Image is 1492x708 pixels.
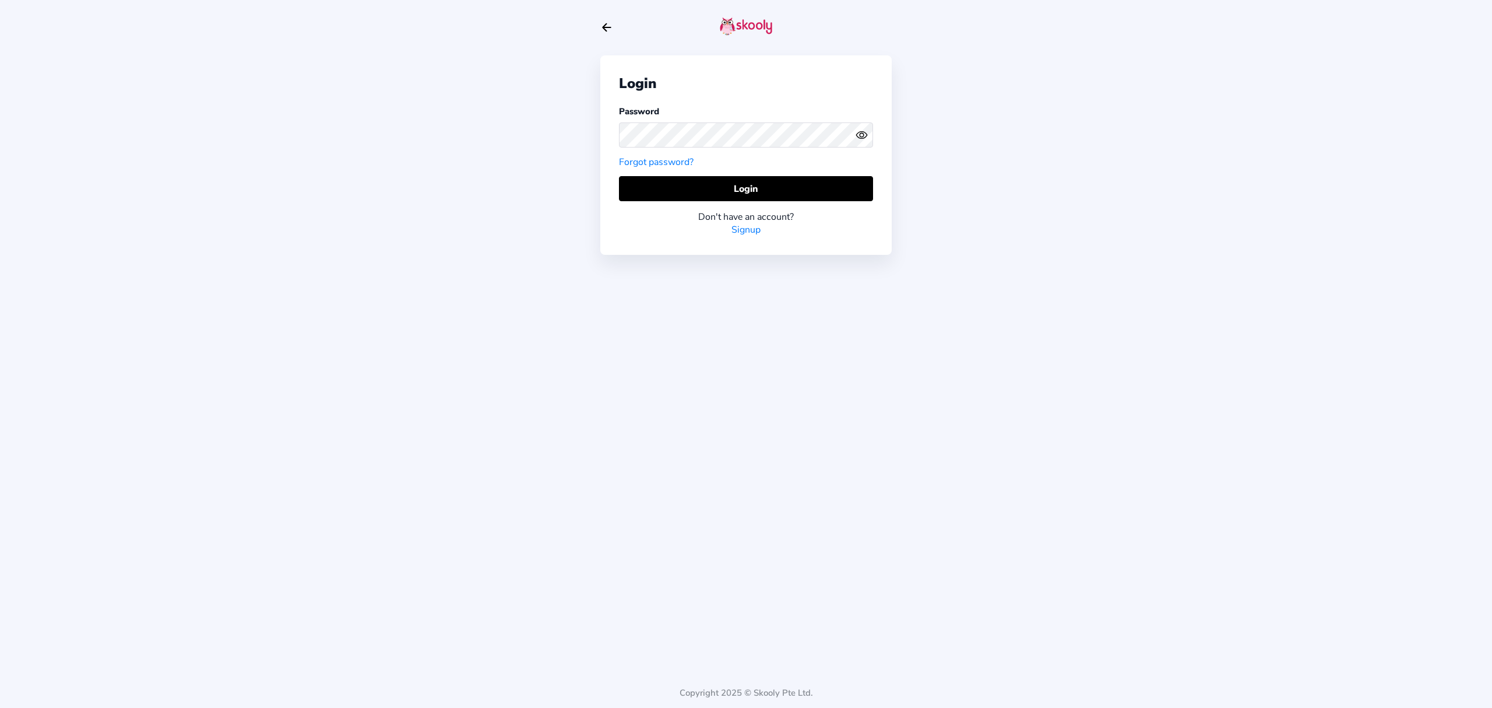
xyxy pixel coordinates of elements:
[619,106,659,117] label: Password
[856,129,868,141] ion-icon: eye outline
[619,156,694,169] a: Forgot password?
[619,74,873,93] div: Login
[619,176,873,201] button: Login
[619,211,873,223] div: Don't have an account?
[600,21,613,34] button: arrow back outline
[720,17,772,36] img: skooly-logo.png
[856,129,873,141] button: eye outlineeye off outline
[731,223,761,236] a: Signup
